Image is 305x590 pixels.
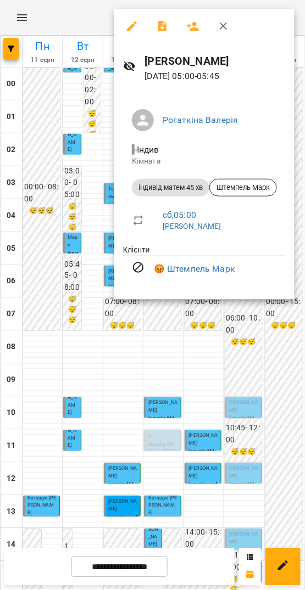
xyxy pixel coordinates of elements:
[145,70,286,83] p: [DATE] 05:00 - 05:45
[209,179,277,196] div: Штемпель Марк
[163,222,221,231] a: [PERSON_NAME]
[163,210,196,220] a: сб , 05:00
[132,261,145,274] svg: Візит скасовано
[210,183,276,193] span: Штемпель Марк
[123,244,286,286] ul: Клієнти
[145,53,286,70] h6: [PERSON_NAME]
[132,144,162,155] span: - Індив
[163,115,239,125] a: Рогаткіна Валерія
[132,156,277,167] p: Кімната
[132,183,209,193] span: індивід матем 45 хв
[154,262,235,276] a: 😡 Штемпель Марк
